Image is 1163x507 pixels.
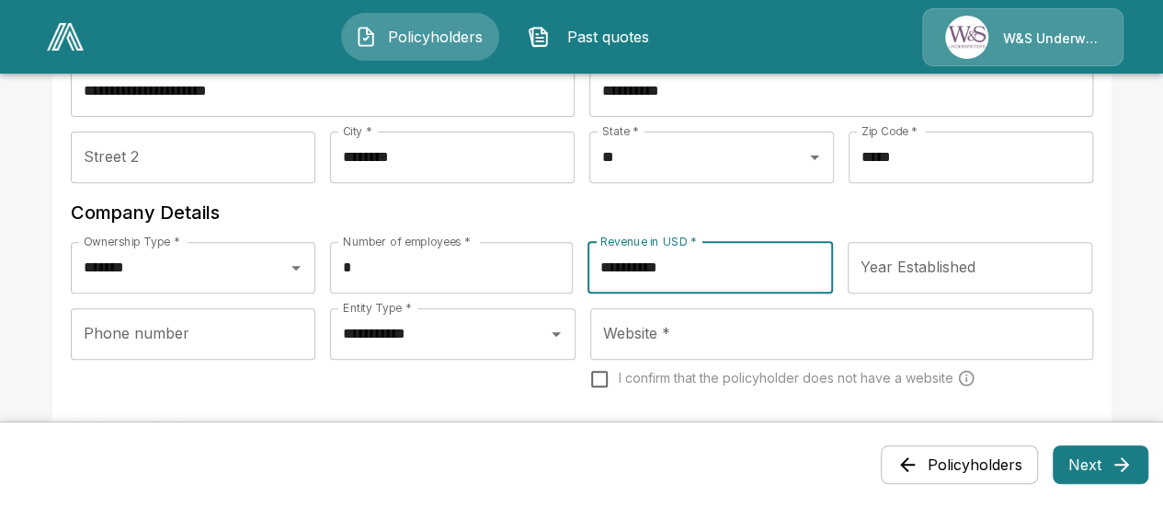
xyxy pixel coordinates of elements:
[861,123,918,139] label: Zip Code *
[1053,445,1148,484] button: Next
[528,26,550,48] img: Past quotes Icon
[343,300,411,316] label: Entity Type *
[802,144,827,170] button: Open
[343,123,372,139] label: City *
[283,255,309,281] button: Open
[355,26,377,48] img: Policyholders Icon
[557,26,658,48] span: Past quotes
[47,23,84,51] img: AA Logo
[71,413,1093,443] h6: Industry Code
[384,26,485,48] span: Policyholders
[514,13,672,61] button: Past quotes IconPast quotes
[619,369,953,387] span: I confirm that the policyholder does not have a website
[343,234,471,249] label: Number of employees *
[71,198,1093,227] h6: Company Details
[881,445,1038,484] button: Policyholders
[84,234,179,249] label: Ownership Type *
[602,123,639,139] label: State *
[543,321,569,347] button: Open
[341,13,499,61] button: Policyholders IconPolicyholders
[957,369,975,387] svg: Carriers run a cyber security scan on the policyholders' websites. Please enter a website wheneve...
[600,234,697,249] label: Revenue in USD *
